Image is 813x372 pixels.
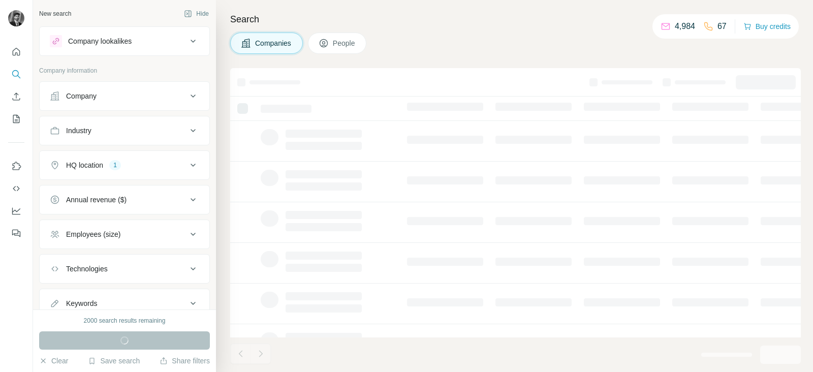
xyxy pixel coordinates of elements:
div: HQ location [66,160,103,170]
button: Enrich CSV [8,87,24,106]
div: Technologies [66,264,108,274]
button: Share filters [160,356,210,366]
button: Buy credits [743,19,791,34]
h4: Search [230,12,801,26]
div: 1 [109,161,121,170]
button: Clear [39,356,68,366]
div: Annual revenue ($) [66,195,127,205]
button: Use Surfe API [8,179,24,198]
button: Annual revenue ($) [40,188,209,212]
span: Companies [255,38,292,48]
p: 67 [717,20,727,33]
p: Company information [39,66,210,75]
div: Industry [66,126,91,136]
button: Quick start [8,43,24,61]
button: Industry [40,118,209,143]
button: Technologies [40,257,209,281]
button: HQ location1 [40,153,209,177]
div: Keywords [66,298,97,308]
img: Avatar [8,10,24,26]
div: 2000 search results remaining [84,316,166,325]
div: New search [39,9,71,18]
button: Hide [177,6,216,21]
div: Company lookalikes [68,36,132,46]
button: Search [8,65,24,83]
button: Company lookalikes [40,29,209,53]
p: 4,984 [675,20,695,33]
button: Company [40,84,209,108]
span: People [333,38,356,48]
div: Company [66,91,97,101]
button: Save search [88,356,140,366]
button: Keywords [40,291,209,316]
div: Employees (size) [66,229,120,239]
button: Use Surfe on LinkedIn [8,157,24,175]
button: My lists [8,110,24,128]
button: Dashboard [8,202,24,220]
button: Employees (size) [40,222,209,246]
button: Feedback [8,224,24,242]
